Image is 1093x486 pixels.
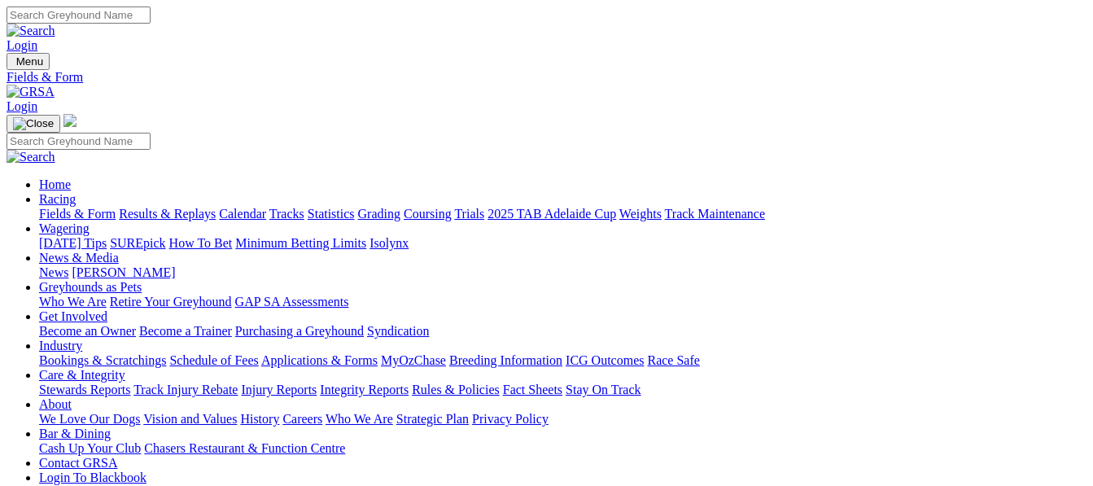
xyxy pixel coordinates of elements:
a: Rules & Policies [412,383,500,396]
a: Become an Owner [39,324,136,338]
a: Tracks [269,207,304,221]
a: Login [7,99,37,113]
a: Vision and Values [143,412,237,426]
input: Search [7,133,151,150]
a: Home [39,177,71,191]
a: SUREpick [110,236,165,250]
a: Integrity Reports [320,383,409,396]
a: Results & Replays [119,207,216,221]
div: Greyhounds as Pets [39,295,1086,309]
a: Contact GRSA [39,456,117,470]
span: Menu [16,55,43,68]
div: Industry [39,353,1086,368]
div: Get Involved [39,324,1086,339]
img: GRSA [7,85,55,99]
a: Fact Sheets [503,383,562,396]
button: Toggle navigation [7,115,60,133]
a: Wagering [39,221,90,235]
a: Schedule of Fees [169,353,258,367]
a: Isolynx [369,236,409,250]
img: Search [7,24,55,38]
a: ICG Outcomes [566,353,644,367]
div: Racing [39,207,1086,221]
img: logo-grsa-white.png [63,114,77,127]
a: Fields & Form [7,70,1086,85]
a: Greyhounds as Pets [39,280,142,294]
a: Fields & Form [39,207,116,221]
a: Coursing [404,207,452,221]
a: Login [7,38,37,52]
img: Search [7,150,55,164]
a: Track Maintenance [665,207,765,221]
a: [DATE] Tips [39,236,107,250]
a: Strategic Plan [396,412,469,426]
a: Get Involved [39,309,107,323]
a: About [39,397,72,411]
a: Retire Your Greyhound [110,295,232,309]
a: Login To Blackbook [39,471,146,484]
a: Racing [39,192,76,206]
a: MyOzChase [381,353,446,367]
a: Industry [39,339,82,352]
a: Weights [619,207,662,221]
div: About [39,412,1086,427]
div: Bar & Dining [39,441,1086,456]
a: How To Bet [169,236,233,250]
img: Close [13,117,54,130]
a: Care & Integrity [39,368,125,382]
a: Injury Reports [241,383,317,396]
a: Stay On Track [566,383,640,396]
div: News & Media [39,265,1086,280]
a: Grading [358,207,400,221]
a: Purchasing a Greyhound [235,324,364,338]
a: Track Injury Rebate [133,383,238,396]
a: News & Media [39,251,119,265]
a: Stewards Reports [39,383,130,396]
a: Calendar [219,207,266,221]
a: Become a Trainer [139,324,232,338]
a: Bar & Dining [39,427,111,440]
a: 2025 TAB Adelaide Cup [487,207,616,221]
a: Trials [454,207,484,221]
a: Who We Are [39,295,107,309]
a: [PERSON_NAME] [72,265,175,279]
a: Applications & Forms [261,353,378,367]
a: Race Safe [647,353,699,367]
a: Bookings & Scratchings [39,353,166,367]
a: Statistics [308,207,355,221]
button: Toggle navigation [7,53,50,70]
a: Breeding Information [449,353,562,367]
a: Who We Are [326,412,393,426]
a: Cash Up Your Club [39,441,141,455]
a: Minimum Betting Limits [235,236,366,250]
a: News [39,265,68,279]
a: Privacy Policy [472,412,549,426]
div: Wagering [39,236,1086,251]
a: Careers [282,412,322,426]
a: Chasers Restaurant & Function Centre [144,441,345,455]
a: We Love Our Dogs [39,412,140,426]
a: GAP SA Assessments [235,295,349,309]
input: Search [7,7,151,24]
a: History [240,412,279,426]
div: Care & Integrity [39,383,1086,397]
a: Syndication [367,324,429,338]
